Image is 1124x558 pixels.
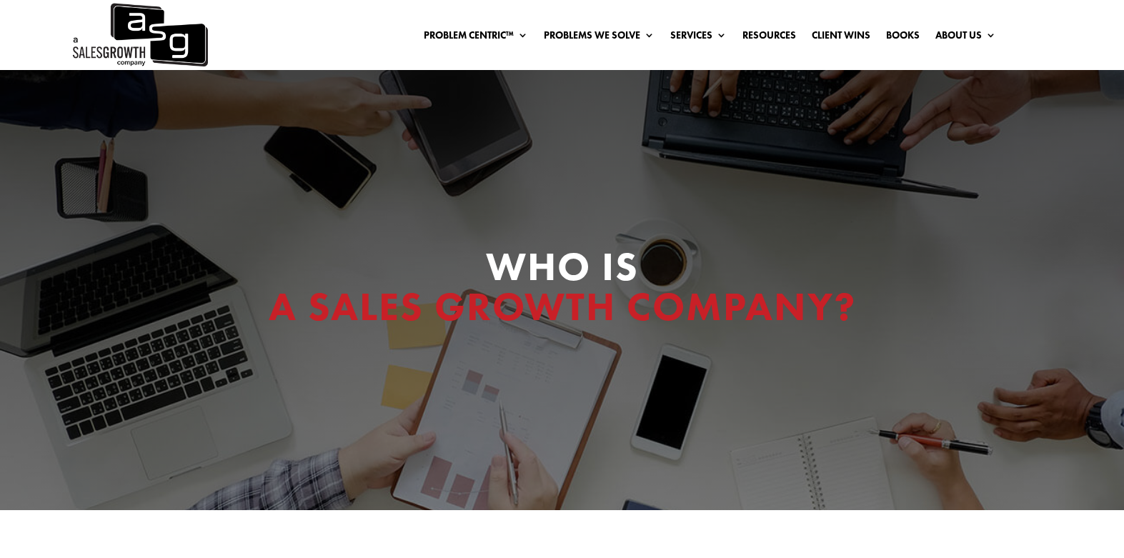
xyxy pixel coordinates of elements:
a: Problems We Solve [544,30,655,46]
a: Books [886,30,920,46]
a: Problem Centric™ [424,30,528,46]
a: About Us [935,30,996,46]
a: Services [670,30,727,46]
h1: Who Is [176,246,948,334]
a: Resources [742,30,796,46]
a: Client Wins [812,30,870,46]
span: A Sales Growth Company? [269,281,856,332]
